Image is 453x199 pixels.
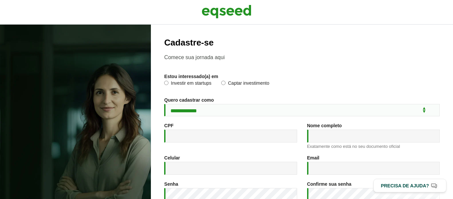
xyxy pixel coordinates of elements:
[164,81,211,87] label: Investir em startups
[307,182,352,186] label: Confirme sua senha
[164,38,440,48] h2: Cadastre-se
[307,155,319,160] label: Email
[164,123,173,128] label: CPF
[202,3,251,20] img: EqSeed Logo
[164,81,168,85] input: Investir em startups
[164,74,218,79] label: Estou interessado(a) em
[164,155,180,160] label: Celular
[307,123,342,128] label: Nome completo
[164,98,214,102] label: Quero cadastrar como
[221,81,226,85] input: Captar investimento
[164,182,178,186] label: Senha
[221,81,269,87] label: Captar investimento
[164,54,440,60] p: Comece sua jornada aqui
[307,144,440,149] div: Exatamente como está no seu documento oficial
